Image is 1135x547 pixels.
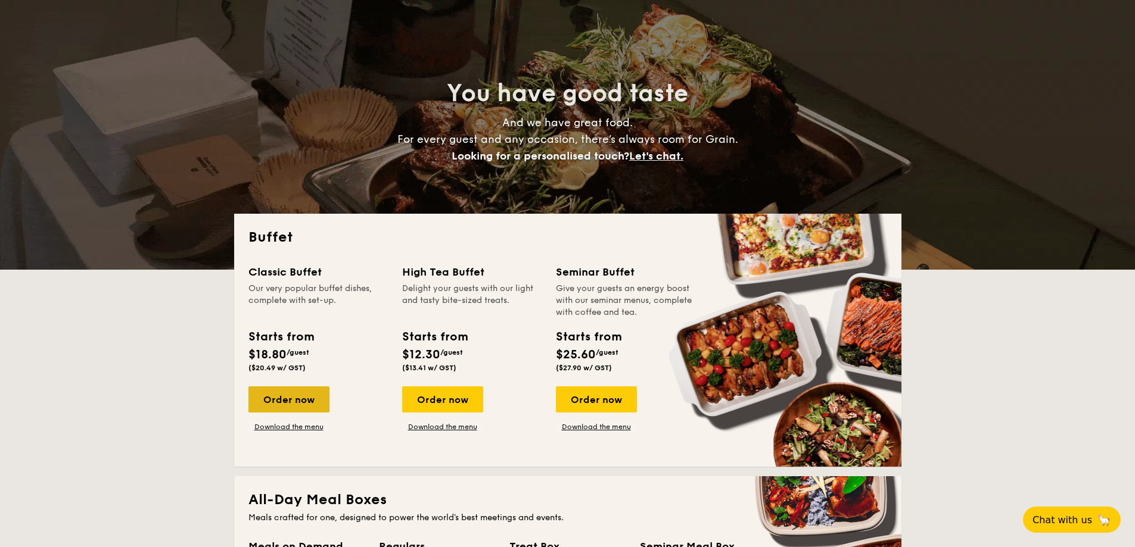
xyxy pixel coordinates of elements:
[447,79,688,108] span: You have good taste
[287,348,309,357] span: /guest
[248,328,313,346] div: Starts from
[248,364,306,372] span: ($20.49 w/ GST)
[556,386,637,412] div: Order now
[402,386,483,412] div: Order now
[1097,513,1111,527] span: 🦙
[248,283,388,318] div: Our very popular buffet dishes, complete with set-up.
[402,283,542,318] div: Delight your guests with our light and tasty bite-sized treats.
[402,328,467,346] div: Starts from
[402,264,542,280] div: High Tea Buffet
[1033,514,1092,526] span: Chat with us
[397,116,738,162] span: And we have great food. For every guest and any occasion, there’s always room for Grain.
[556,283,695,318] div: Give your guests an energy boost with our seminar menus, complete with coffee and tea.
[402,364,456,372] span: ($13.41 w/ GST)
[248,422,329,432] a: Download the menu
[402,422,483,432] a: Download the menu
[596,348,618,357] span: /guest
[629,149,683,162] span: Let's chat.
[452,149,629,162] span: Looking for a personalised touch?
[556,264,695,280] div: Seminar Buffet
[556,422,637,432] a: Download the menu
[402,348,440,362] span: $12.30
[556,348,596,362] span: $25.60
[248,386,329,412] div: Order now
[1023,507,1121,533] button: Chat with us🦙
[248,264,388,280] div: Classic Buffet
[248,490,887,510] h2: All-Day Meal Boxes
[556,364,612,372] span: ($27.90 w/ GST)
[440,348,463,357] span: /guest
[248,228,887,247] h2: Buffet
[248,348,287,362] span: $18.80
[556,328,621,346] div: Starts from
[248,512,887,524] div: Meals crafted for one, designed to power the world's best meetings and events.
